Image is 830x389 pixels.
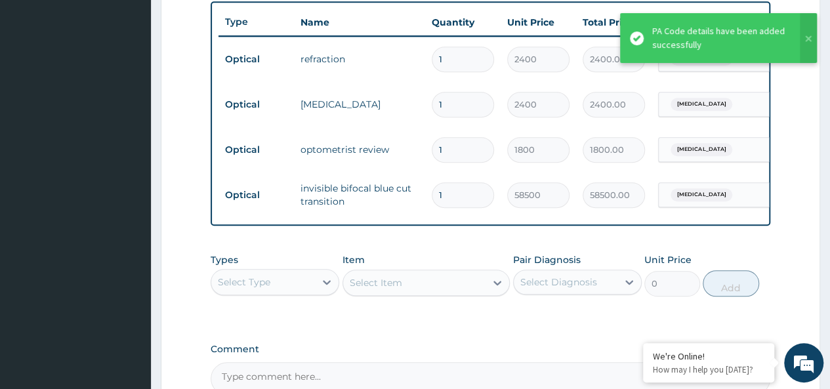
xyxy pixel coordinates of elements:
div: We're Online! [653,350,764,362]
label: Comment [211,344,770,355]
label: Pair Diagnosis [513,253,581,266]
img: d_794563401_company_1708531726252_794563401 [24,66,53,98]
td: refraction [294,46,425,72]
td: Optical [218,92,294,117]
span: We're online! [76,113,181,245]
textarea: Type your message and hit 'Enter' [7,254,250,300]
label: Item [342,253,365,266]
th: Total Price [576,9,652,35]
div: Chat with us now [68,73,220,91]
span: [MEDICAL_DATA] [671,143,732,156]
td: Optical [218,183,294,207]
th: Pair Diagnosis [652,9,796,35]
td: Optical [218,138,294,162]
p: How may I help you today? [653,364,764,375]
div: Select Diagnosis [520,276,597,289]
td: invisible bifocal blue cut transition [294,175,425,215]
th: Unit Price [501,9,576,35]
th: Name [294,9,425,35]
div: PA Code details have been added successfully [652,24,787,52]
div: Minimize live chat window [215,7,247,38]
th: Quantity [425,9,501,35]
th: Type [218,10,294,34]
span: [MEDICAL_DATA] [671,98,732,111]
td: Optical [218,47,294,72]
div: Select Type [218,276,270,289]
label: Unit Price [644,253,692,266]
td: [MEDICAL_DATA] [294,91,425,117]
button: Add [703,270,758,297]
span: [MEDICAL_DATA] [671,188,732,201]
td: optometrist review [294,136,425,163]
label: Types [211,255,238,266]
